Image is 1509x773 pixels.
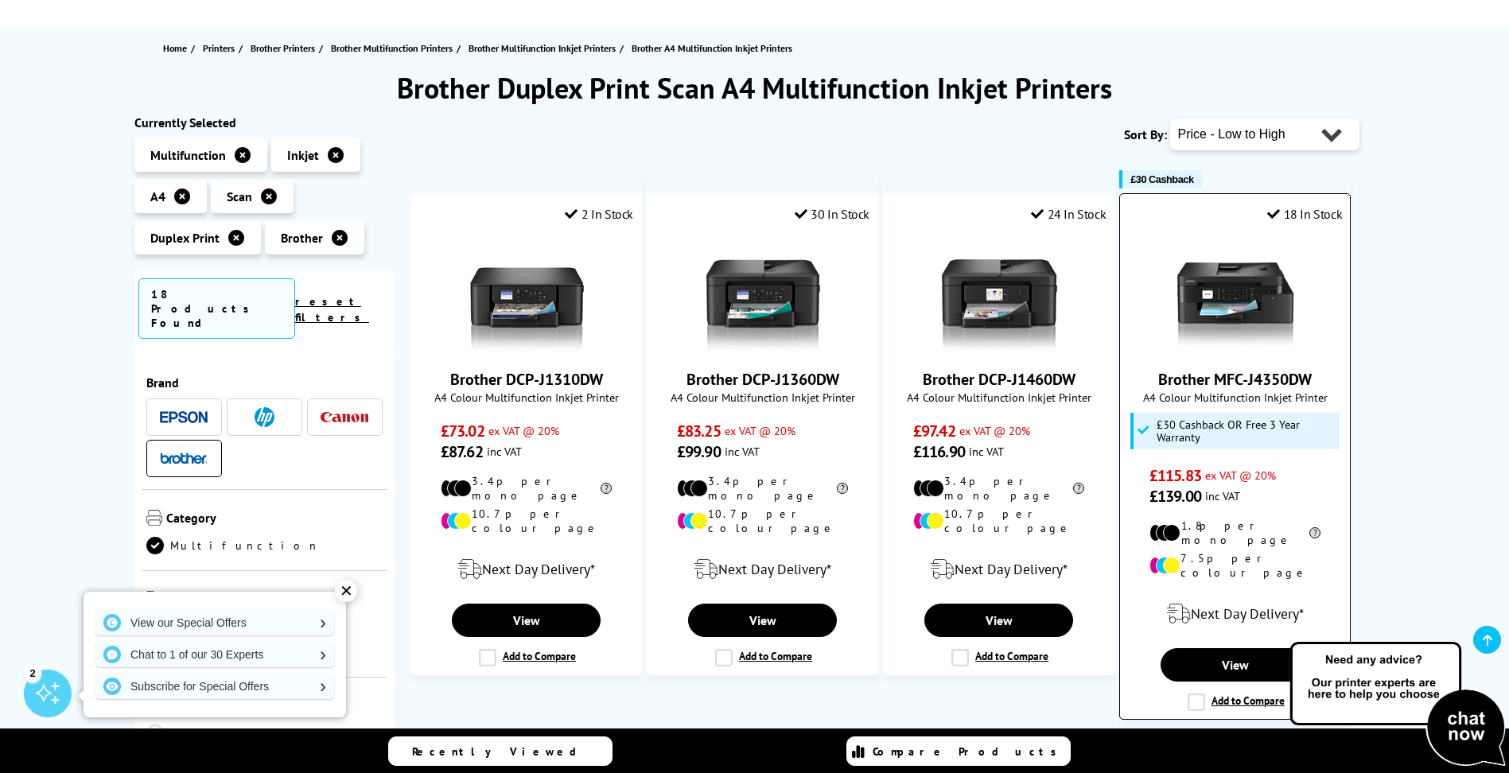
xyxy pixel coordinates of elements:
[412,744,593,759] span: Recently Viewed
[146,510,162,526] img: Category
[321,407,368,427] a: Canon
[846,736,1071,766] a: Compare Products
[146,375,383,390] span: Brand
[1149,519,1320,547] li: 1.8p per mono page
[703,234,823,353] img: Brother DCP-J1360DW
[335,580,357,602] div: ✕
[488,423,559,438] span: ex VAT @ 20%
[715,649,812,666] label: Add to Compare
[1130,173,1193,185] span: £30 Cashback
[203,40,235,56] span: Printers
[1124,126,1167,142] span: Sort By:
[655,547,869,592] div: modal_delivery
[24,664,41,682] div: 2
[331,40,453,56] span: Brother Multifunction Printers
[150,188,165,204] span: A4
[281,230,323,246] span: Brother
[146,537,320,554] a: Multifunction
[1149,486,1201,507] span: £139.00
[725,423,795,438] span: ex VAT @ 20%
[479,649,576,666] label: Add to Compare
[688,604,836,637] a: View
[441,441,483,462] span: £87.62
[959,423,1030,438] span: ex VAT @ 20%
[923,369,1075,390] a: Brother DCP-J1460DW
[331,40,457,56] a: Brother Multifunction Printers
[255,407,274,427] img: HP
[677,421,721,441] span: £83.25
[924,604,1072,637] a: View
[795,206,869,222] div: 30 In Stock
[467,234,586,353] img: Brother DCP-J1310DW
[677,507,848,535] li: 10.7p per colour page
[1157,418,1336,444] span: £30 Cashback OR Free 3 Year Warranty
[913,421,955,441] span: £97.42
[160,453,208,464] img: Brother
[419,547,633,592] div: modal_delivery
[969,444,1004,459] span: inc VAT
[95,642,334,667] a: Chat to 1 of our 30 Experts
[632,42,792,54] span: Brother A4 Multifunction Inkjet Printers
[686,369,839,390] a: Brother DCP-J1360DW
[1128,592,1342,636] div: modal_delivery
[166,510,383,529] span: Category
[150,230,220,246] span: Duplex Print
[1188,693,1285,711] label: Add to Compare
[95,674,334,699] a: Subscribe for Special Offers
[1286,639,1509,770] img: Open Live Chat window
[1176,340,1295,356] a: Brother MFC-J4350DW
[134,69,1375,107] h1: Brother Duplex Print Scan A4 Multifunction Inkjet Printers
[892,390,1106,405] span: A4 Colour Multifunction Inkjet Printer
[565,206,633,222] div: 2 In Stock
[655,390,869,405] span: A4 Colour Multifunction Inkjet Printer
[227,188,252,204] span: Scan
[873,744,1065,759] span: Compare Products
[1176,234,1295,353] img: Brother MFC-J4350DW
[160,411,208,423] img: Epson
[452,604,600,637] a: View
[1205,488,1240,503] span: inc VAT
[150,147,226,163] span: Multifunction
[251,40,319,56] a: Brother Printers
[939,234,1059,353] img: Brother DCP-J1460DW
[287,147,319,163] span: Inkjet
[469,40,616,56] span: Brother Multifunction Inkjet Printers
[1158,369,1312,390] a: Brother MFC-J4350DW
[677,474,848,503] li: 3.4p per mono page
[1205,468,1276,483] span: ex VAT @ 20%
[240,407,288,427] a: HP
[321,412,368,422] img: Canon
[703,340,823,356] a: Brother DCP-J1360DW
[939,340,1059,356] a: Brother DCP-J1460DW
[441,507,612,535] li: 10.7p per colour page
[146,724,265,742] a: Colour
[487,444,522,459] span: inc VAT
[1149,551,1320,580] li: 7.5p per colour page
[1161,648,1309,682] a: View
[441,421,484,441] span: £73.02
[467,340,586,356] a: Brother DCP-J1310DW
[295,294,369,324] a: reset filters
[1128,390,1342,405] span: A4 Colour Multifunction Inkjet Printer
[160,407,208,427] a: Epson
[1031,206,1106,222] div: 24 In Stock
[892,547,1106,592] div: modal_delivery
[419,390,633,405] span: A4 Colour Multifunction Inkjet Printer
[1267,206,1342,222] div: 18 In Stock
[951,649,1048,666] label: Add to Compare
[95,610,334,635] a: View our Special Offers
[134,115,395,130] div: Currently Selected
[913,441,965,462] span: £116.90
[913,507,1084,535] li: 10.7p per colour page
[441,474,612,503] li: 3.4p per mono page
[160,449,208,468] a: Brother
[388,736,613,766] a: Recently Viewed
[251,40,315,56] span: Brother Printers
[1119,170,1201,188] button: £30 Cashback
[1149,465,1201,486] span: £115.83
[913,474,1084,503] li: 3.4p per mono page
[469,40,620,56] a: Brother Multifunction Inkjet Printers
[163,40,191,56] a: Home
[677,441,721,462] span: £99.90
[450,369,603,390] a: Brother DCP-J1310DW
